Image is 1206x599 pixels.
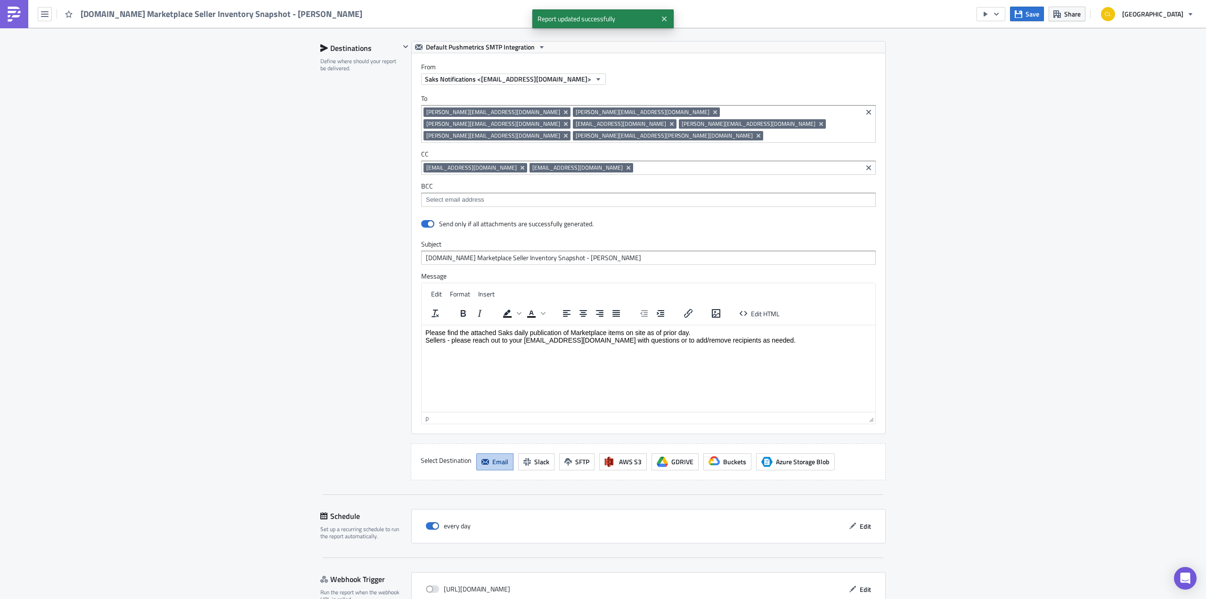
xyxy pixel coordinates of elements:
[431,289,442,299] span: Edit
[680,307,696,320] button: Insert/edit link
[559,307,575,320] button: Align left
[776,457,830,467] span: Azure Storage Blob
[439,220,594,228] div: Send only if all attachments are successfully generated.
[421,182,876,190] label: BCC
[518,453,554,470] button: Slack
[575,307,591,320] button: Align center
[421,74,606,85] button: Saks Notifications <[EMAIL_ADDRESS][DOMAIN_NAME]>
[865,412,875,424] div: Resize
[576,119,666,128] span: [EMAIL_ADDRESS][DOMAIN_NAME]
[425,74,591,84] span: Saks Notifications <[EMAIL_ADDRESS][DOMAIN_NAME]>
[492,457,508,467] span: Email
[519,163,527,172] button: Remove Tag
[534,457,549,467] span: Slack
[608,307,624,320] button: Justify
[426,107,560,116] span: [PERSON_NAME][EMAIL_ADDRESS][DOMAIN_NAME]
[427,307,443,320] button: Clear formatting
[499,307,523,320] div: Background color
[1095,4,1199,25] button: [GEOGRAPHIC_DATA]
[844,582,876,597] button: Edit
[1010,7,1044,21] button: Save
[863,107,874,118] button: Clear selected items
[863,162,874,173] button: Clear selected items
[657,12,671,26] button: Close
[421,453,472,468] label: Select Destination
[426,582,510,596] div: [URL][DOMAIN_NAME]
[450,289,470,299] span: Format
[671,457,693,467] span: GDRIVE
[652,453,699,470] button: GDRIVE
[652,307,668,320] button: Increase indent
[421,94,876,103] label: To
[421,272,876,280] label: Message
[1174,567,1197,590] div: Open Intercom Messenger
[532,9,657,28] span: Report updated successfully
[625,163,633,172] button: Remove Tag
[400,41,411,52] button: Hide content
[736,307,783,320] button: Edit HTML
[412,41,549,53] button: Default Pushmetrics SMTP Integration
[860,521,871,531] span: Edit
[1026,9,1039,19] span: Save
[426,519,471,533] div: every day
[703,453,751,470] button: Buckets
[320,41,400,55] div: Destinations
[320,57,400,72] div: Define where should your report be delivered.
[860,584,871,594] span: Edit
[755,131,763,140] button: Remove Tag
[817,119,826,129] button: Remove Tag
[619,457,642,467] span: AWS S3
[320,525,405,540] div: Set up a recurring schedule to run the report automatically.
[844,519,876,533] button: Edit
[421,240,876,248] label: Subject
[708,307,724,320] button: Insert/edit image
[426,163,517,172] span: [EMAIL_ADDRESS][DOMAIN_NAME]
[81,8,363,19] span: [DOMAIN_NAME] Marketplace Seller Inventory Snapshot - [PERSON_NAME]
[576,107,709,116] span: [PERSON_NAME][EMAIL_ADDRESS][DOMAIN_NAME]
[682,119,815,128] span: [PERSON_NAME][EMAIL_ADDRESS][DOMAIN_NAME]
[562,107,570,117] button: Remove Tag
[426,119,560,128] span: [PERSON_NAME][EMAIL_ADDRESS][DOMAIN_NAME]
[532,163,623,172] span: [EMAIL_ADDRESS][DOMAIN_NAME]
[562,119,570,129] button: Remove Tag
[320,509,411,523] div: Schedule
[576,131,753,140] span: [PERSON_NAME][EMAIL_ADDRESS][PERSON_NAME][DOMAIN_NAME]
[7,7,22,22] img: PushMetrics
[426,41,535,53] span: Default Pushmetrics SMTP Integration
[424,195,872,205] input: Select em ail add ress
[421,150,876,158] label: CC
[1122,9,1183,19] span: [GEOGRAPHIC_DATA]
[455,307,471,320] button: Bold
[425,413,429,423] div: p
[1064,9,1081,19] span: Share
[523,307,547,320] div: Text color
[575,457,589,467] span: SFTP
[559,453,595,470] button: SFTP
[421,63,885,71] label: From
[472,307,488,320] button: Italic
[599,453,647,470] button: AWS S3
[1100,6,1116,22] img: Avatar
[761,456,773,468] span: Azure Storage Blob
[751,308,780,318] span: Edit HTML
[711,107,720,117] button: Remove Tag
[636,307,652,320] button: Decrease indent
[723,457,746,467] span: Buckets
[756,453,835,470] button: Azure Storage BlobAzure Storage Blob
[422,325,875,412] iframe: Rich Text Area
[426,131,560,140] span: [PERSON_NAME][EMAIL_ADDRESS][DOMAIN_NAME]
[592,307,608,320] button: Align right
[320,572,411,586] div: Webhook Trigger
[476,453,513,470] button: Email
[1049,7,1085,21] button: Share
[562,131,570,140] button: Remove Tag
[478,289,495,299] span: Insert
[668,119,676,129] button: Remove Tag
